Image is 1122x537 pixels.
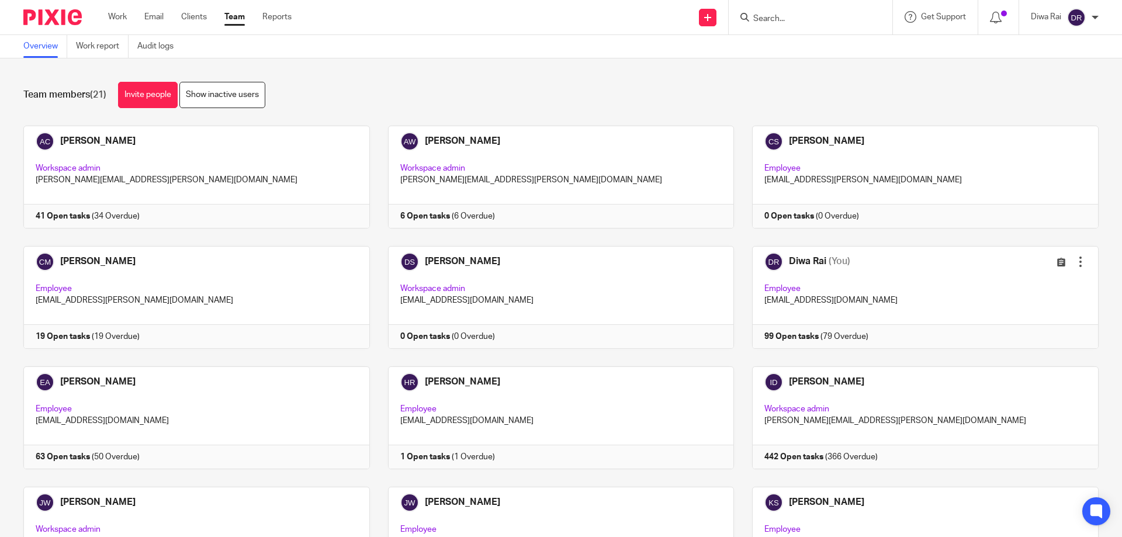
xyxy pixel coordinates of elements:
img: Pixie [23,9,82,25]
img: svg%3E [1067,8,1086,27]
a: Audit logs [137,35,182,58]
p: Diwa Rai [1031,11,1061,23]
input: Search [752,14,857,25]
a: Reports [262,11,292,23]
span: (21) [90,90,106,99]
span: Get Support [921,13,966,21]
a: Invite people [118,82,178,108]
a: Work [108,11,127,23]
a: Email [144,11,164,23]
a: Overview [23,35,67,58]
a: Team [224,11,245,23]
a: Work report [76,35,129,58]
a: Show inactive users [179,82,265,108]
a: Clients [181,11,207,23]
h1: Team members [23,89,106,101]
